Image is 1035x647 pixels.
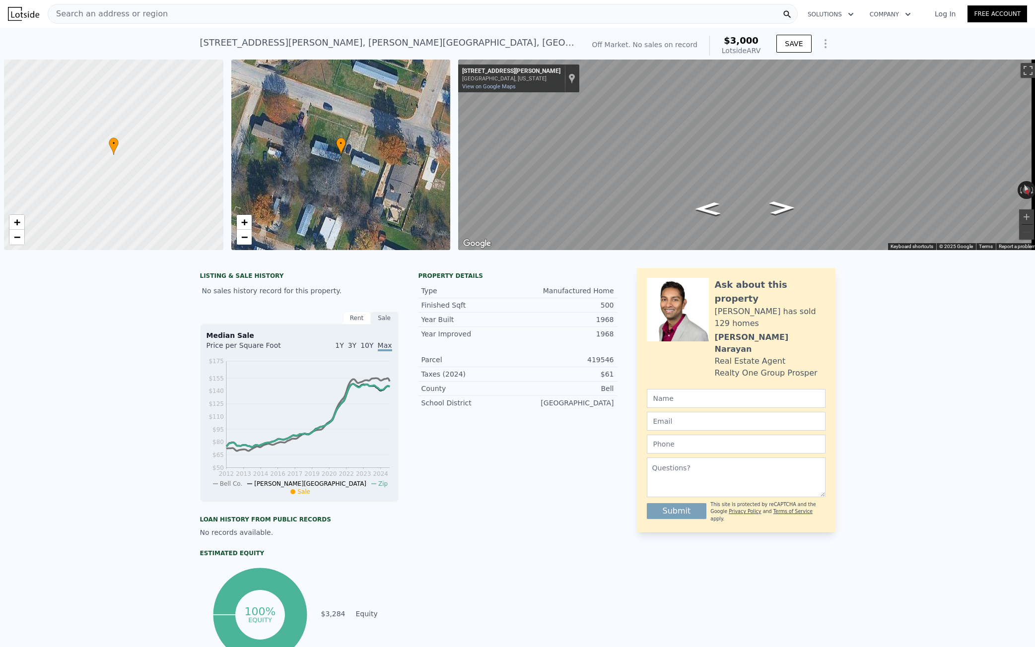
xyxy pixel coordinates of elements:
tspan: 2023 [355,470,371,477]
tspan: 2019 [304,470,320,477]
span: • [109,139,119,148]
img: Lotside [8,7,39,21]
img: Google [461,237,493,250]
div: Lotside ARV [722,46,760,56]
tspan: $110 [208,413,224,420]
div: Off Market. No sales on record [592,40,697,50]
div: Loan history from public records [200,516,399,523]
tspan: 2014 [253,470,268,477]
span: [PERSON_NAME][GEOGRAPHIC_DATA] [254,480,366,487]
div: 1968 [518,315,614,324]
div: $61 [518,369,614,379]
div: Rent [343,312,371,324]
a: Show location on map [568,73,575,84]
div: [PERSON_NAME] has sold 129 homes [715,306,826,329]
tspan: $95 [212,426,224,433]
div: County [421,384,518,393]
span: Zip [378,480,388,487]
a: Terms (opens in new tab) [979,244,993,249]
tspan: 2012 [218,470,234,477]
tspan: $65 [212,452,224,458]
a: Open this area in Google Maps (opens a new window) [461,237,493,250]
div: [GEOGRAPHIC_DATA], [US_STATE] [462,75,560,82]
tspan: 2016 [270,470,285,477]
tspan: equity [248,616,272,623]
div: [PERSON_NAME] Narayan [715,331,826,355]
a: Log In [923,9,967,19]
tspan: 100% [245,605,276,618]
span: 1Y [335,341,344,349]
tspan: $155 [208,375,224,382]
a: Zoom out [237,230,252,245]
div: Finished Sqft [421,300,518,310]
input: Phone [647,435,826,453]
div: Estimated Equity [200,549,399,557]
path: Go West, E Robin Ln [759,198,806,217]
a: Terms of Service [773,509,813,514]
div: Bell [518,384,614,393]
div: • [109,137,119,155]
button: Solutions [800,5,862,23]
button: Reset the view [1020,181,1033,200]
input: Email [647,412,826,431]
button: Submit [647,503,707,519]
div: Type [421,286,518,296]
a: Zoom out [9,230,24,245]
div: 419546 [518,355,614,365]
div: Realty One Group Prosper [715,367,818,379]
span: Search an address or region [48,8,168,20]
span: − [241,231,247,243]
tspan: 2017 [287,470,302,477]
a: Zoom in [237,215,252,230]
button: Rotate counterclockwise [1018,181,1023,199]
td: $3,284 [321,608,346,619]
div: School District [421,398,518,408]
tspan: 2022 [339,470,354,477]
span: © 2025 Google [939,244,973,249]
div: LISTING & SALE HISTORY [200,272,399,282]
tspan: 2013 [236,470,251,477]
div: Sale [371,312,399,324]
div: This site is protected by reCAPTCHA and the Google and apply. [710,501,825,522]
tspan: $125 [208,400,224,407]
div: [GEOGRAPHIC_DATA] [518,398,614,408]
tspan: $140 [208,388,224,394]
div: 1968 [518,329,614,339]
div: [STREET_ADDRESS][PERSON_NAME] [462,67,560,75]
div: 500 [518,300,614,310]
tspan: $50 [212,464,224,471]
div: Ask about this property [715,278,826,306]
div: Manufactured Home [518,286,614,296]
div: Year Built [421,315,518,324]
div: Price per Square Foot [207,340,299,356]
tspan: 2024 [373,470,388,477]
div: Year Improved [421,329,518,339]
button: Show Options [816,34,835,54]
div: • [336,137,346,155]
tspan: $175 [208,358,224,365]
div: Property details [418,272,617,280]
button: Company [862,5,919,23]
span: $3,000 [724,35,758,46]
div: Median Sale [207,330,392,340]
a: Privacy Policy [729,509,761,514]
div: No sales history record for this property. [200,282,399,300]
div: [STREET_ADDRESS][PERSON_NAME] , [PERSON_NAME][GEOGRAPHIC_DATA] , [GEOGRAPHIC_DATA] 76548 [200,36,576,50]
span: Bell Co. [220,480,242,487]
tspan: $80 [212,439,224,446]
div: Parcel [421,355,518,365]
td: Equity [354,608,399,619]
div: Taxes (2024) [421,369,518,379]
span: 3Y [348,341,356,349]
a: View on Google Maps [462,83,516,90]
a: Zoom in [9,215,24,230]
tspan: 2020 [321,470,337,477]
button: SAVE [776,35,811,53]
button: Zoom in [1019,209,1034,224]
span: + [14,216,20,228]
span: • [336,139,346,148]
span: + [241,216,247,228]
div: Real Estate Agent [715,355,786,367]
path: Go East, E Robin Ln [684,199,731,218]
button: Zoom out [1019,225,1034,240]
